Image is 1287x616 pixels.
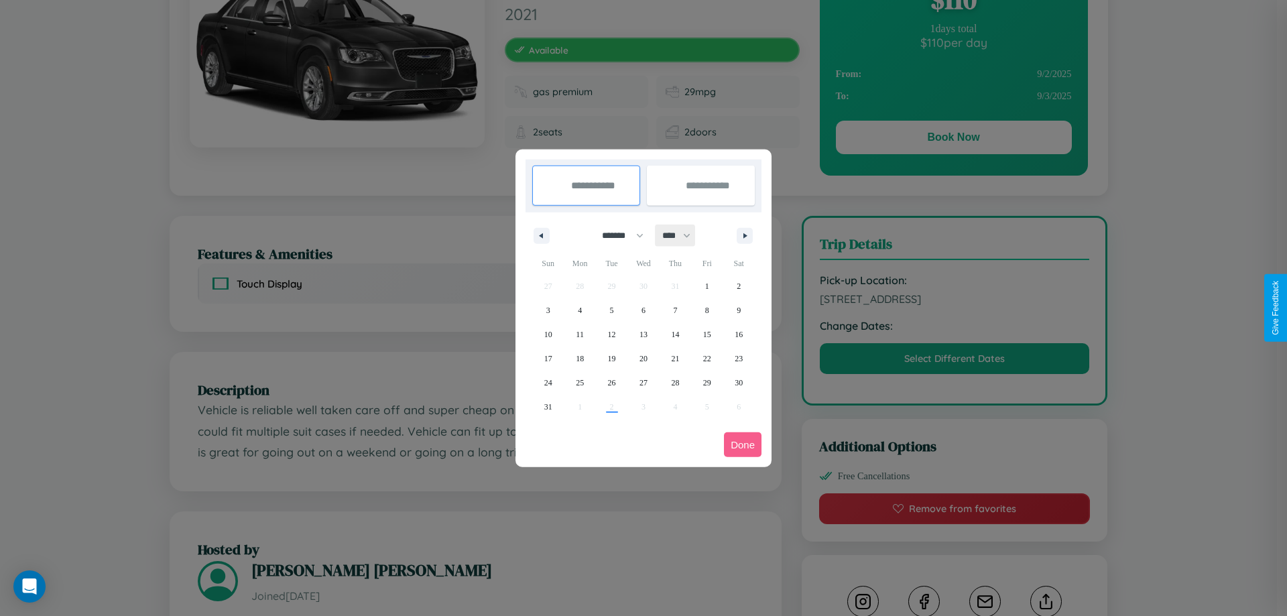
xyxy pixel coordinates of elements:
[564,322,595,347] button: 11
[564,371,595,395] button: 25
[723,322,755,347] button: 16
[532,253,564,274] span: Sun
[723,371,755,395] button: 30
[691,274,723,298] button: 1
[596,322,627,347] button: 12
[608,347,616,371] span: 19
[532,371,564,395] button: 24
[671,322,679,347] span: 14
[641,298,646,322] span: 6
[735,371,743,395] span: 30
[564,253,595,274] span: Mon
[671,347,679,371] span: 21
[578,298,582,322] span: 4
[703,347,711,371] span: 22
[660,347,691,371] button: 21
[691,253,723,274] span: Fri
[576,371,584,395] span: 25
[596,253,627,274] span: Tue
[532,322,564,347] button: 10
[596,371,627,395] button: 26
[735,347,743,371] span: 23
[737,274,741,298] span: 2
[660,371,691,395] button: 28
[544,347,552,371] span: 17
[723,298,755,322] button: 9
[691,371,723,395] button: 29
[627,322,659,347] button: 13
[723,253,755,274] span: Sat
[735,322,743,347] span: 16
[532,395,564,419] button: 31
[723,347,755,371] button: 23
[705,274,709,298] span: 1
[660,298,691,322] button: 7
[660,322,691,347] button: 14
[544,371,552,395] span: 24
[1271,281,1280,335] div: Give Feedback
[564,298,595,322] button: 4
[691,322,723,347] button: 15
[627,253,659,274] span: Wed
[627,371,659,395] button: 27
[576,347,584,371] span: 18
[703,371,711,395] span: 29
[660,253,691,274] span: Thu
[532,347,564,371] button: 17
[564,347,595,371] button: 18
[544,395,552,419] span: 31
[576,322,584,347] span: 11
[13,570,46,603] div: Open Intercom Messenger
[737,298,741,322] span: 9
[639,371,648,395] span: 27
[639,347,648,371] span: 20
[546,298,550,322] span: 3
[724,432,761,457] button: Done
[608,371,616,395] span: 26
[627,347,659,371] button: 20
[723,274,755,298] button: 2
[627,298,659,322] button: 6
[705,298,709,322] span: 8
[673,298,677,322] span: 7
[608,322,616,347] span: 12
[703,322,711,347] span: 15
[532,298,564,322] button: 3
[691,298,723,322] button: 8
[610,298,614,322] span: 5
[639,322,648,347] span: 13
[691,347,723,371] button: 22
[596,347,627,371] button: 19
[596,298,627,322] button: 5
[671,371,679,395] span: 28
[544,322,552,347] span: 10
